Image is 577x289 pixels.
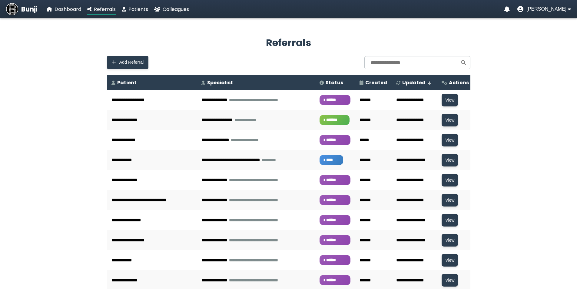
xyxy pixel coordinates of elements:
[355,75,392,90] th: Created
[107,35,470,50] h2: Referrals
[526,6,566,12] span: [PERSON_NAME]
[442,214,458,227] button: View
[442,114,458,126] button: View
[504,6,510,12] a: Notifications
[107,75,197,90] th: Patient
[392,75,437,90] th: Updated
[442,274,458,287] button: View
[119,60,144,65] span: Add Referral
[6,3,18,15] img: Bunji Dental Referral Management
[21,4,38,14] span: Bunji
[442,194,458,207] button: View
[315,75,355,90] th: Status
[107,56,149,69] button: Add Referral
[154,5,189,13] a: Colleagues
[6,3,38,15] a: Bunji
[197,75,315,90] th: Specialist
[517,6,571,12] button: User menu
[442,154,458,166] button: View
[442,234,458,247] button: View
[128,6,148,13] span: Patients
[437,75,473,90] th: Actions
[55,6,81,13] span: Dashboard
[442,134,458,146] button: View
[47,5,81,13] a: Dashboard
[442,174,458,187] button: View
[442,94,458,106] button: View
[122,5,148,13] a: Patients
[87,5,116,13] a: Referrals
[94,6,116,13] span: Referrals
[442,254,458,267] button: View
[163,6,189,13] span: Colleagues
